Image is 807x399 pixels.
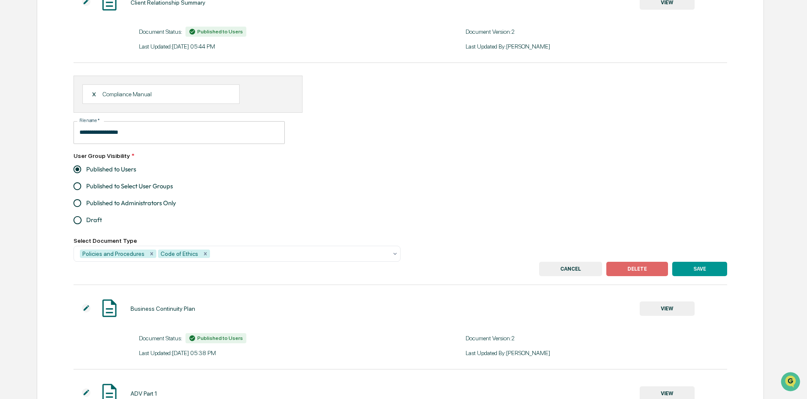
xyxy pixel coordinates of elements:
[139,43,401,50] div: Last Updated: [DATE] 05:44 PM
[92,90,103,98] div: X
[79,117,100,124] label: File name
[5,103,58,118] a: 🖐️Preclearance
[86,198,176,208] span: Published to Administrators Only
[60,143,102,149] a: Powered byPylon
[139,333,401,343] div: Document Status:
[606,262,668,276] button: DELETE
[86,165,136,174] span: Published to Users
[74,152,134,159] label: User Group Visibility
[58,103,108,118] a: 🗄️Attestations
[74,237,137,244] label: Select Document Type
[197,335,243,341] span: Published to Users
[82,388,90,397] img: Additional Document Icon
[201,250,210,258] div: Remove Code of Ethics
[8,65,24,80] img: 1746055101610-c473b297-6a78-478c-a979-82029cc54cd1
[466,335,727,342] div: Document Version: 2
[80,250,147,258] div: Policies and Procedures
[8,107,15,114] div: 🖐️
[61,107,68,114] div: 🗄️
[780,371,803,394] iframe: Open customer support
[8,18,154,31] p: How can we help?
[197,29,243,35] span: Published to Users
[131,390,157,397] div: ADV Part 1
[29,65,139,73] div: Start new chat
[84,143,102,149] span: Pylon
[5,119,57,134] a: 🔎Data Lookup
[70,106,105,115] span: Attestations
[86,215,102,225] span: Draft
[139,27,401,37] div: Document Status:
[466,350,727,356] div: Last Updated By: [PERSON_NAME]
[103,91,152,98] p: Compliance Manual
[139,350,401,356] div: Last Updated: [DATE] 05:38 PM
[672,262,727,276] button: SAVE
[29,73,107,80] div: We're available if you need us!
[539,262,602,276] button: CANCEL
[147,250,156,258] div: Remove Policies and Procedures
[466,28,727,35] div: Document Version: 2
[8,123,15,130] div: 🔎
[158,250,201,258] div: Code of Ethics
[86,182,173,191] span: Published to Select User Groups
[99,298,120,319] img: Document Icon
[131,305,195,312] div: Business Continuity Plan
[466,43,727,50] div: Last Updated By: [PERSON_NAME]
[640,301,695,316] button: VIEW
[17,122,53,131] span: Data Lookup
[17,106,55,115] span: Preclearance
[144,67,154,77] button: Start new chat
[82,304,90,312] img: Additional Document Icon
